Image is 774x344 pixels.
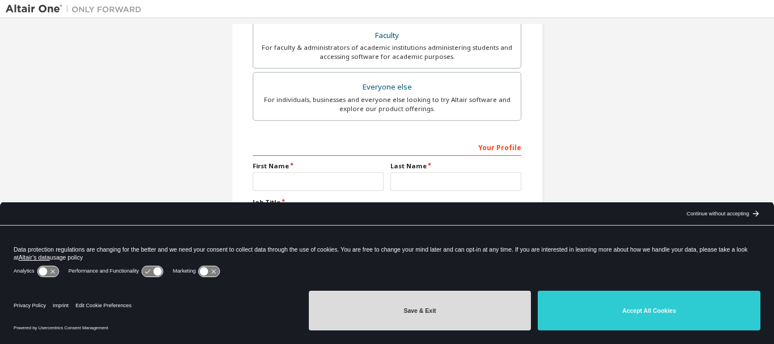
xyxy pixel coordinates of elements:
[253,162,384,171] label: First Name
[253,198,521,207] label: Job Title
[260,79,514,95] div: Everyone else
[260,95,514,113] div: For individuals, businesses and everyone else looking to try Altair software and explore our prod...
[260,28,514,44] div: Faculty
[260,43,514,61] div: For faculty & administrators of academic institutions administering students and accessing softwa...
[390,162,521,171] label: Last Name
[253,138,521,156] div: Your Profile
[6,3,147,15] img: Altair One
